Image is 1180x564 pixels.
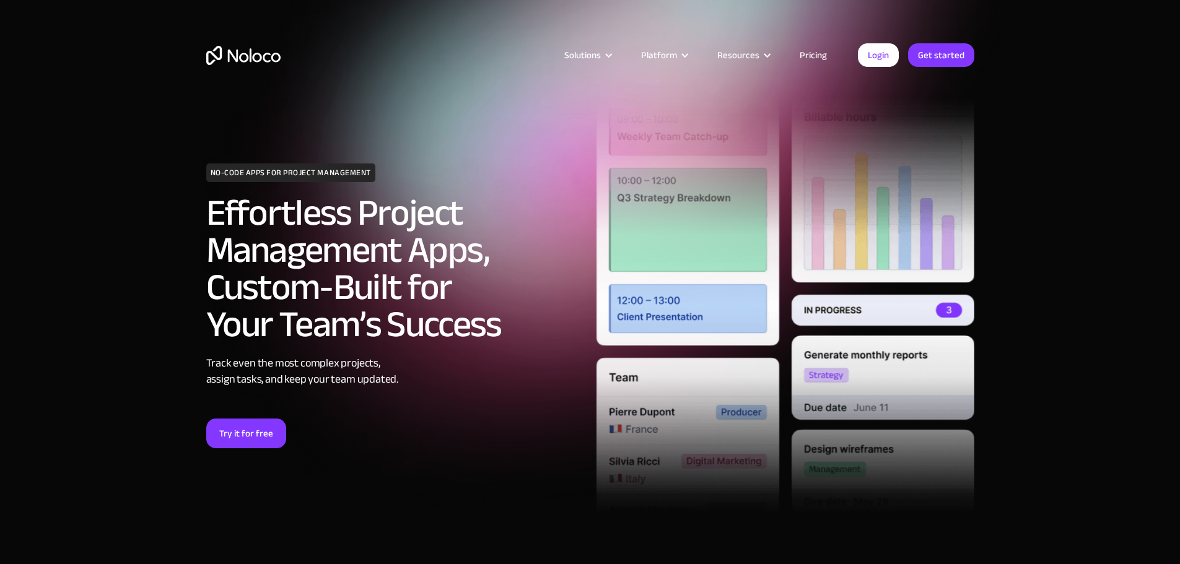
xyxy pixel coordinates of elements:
[717,47,759,63] div: Resources
[206,419,286,448] a: Try it for free
[206,194,584,343] h2: Effortless Project Management Apps, Custom-Built for Your Team’s Success
[702,47,784,63] div: Resources
[626,47,702,63] div: Platform
[641,47,677,63] div: Platform
[908,43,974,67] a: Get started
[784,47,842,63] a: Pricing
[206,355,584,388] div: Track even the most complex projects, assign tasks, and keep your team updated.
[564,47,601,63] div: Solutions
[206,163,375,182] h1: NO-CODE APPS FOR PROJECT MANAGEMENT
[549,47,626,63] div: Solutions
[858,43,899,67] a: Login
[206,46,281,65] a: home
